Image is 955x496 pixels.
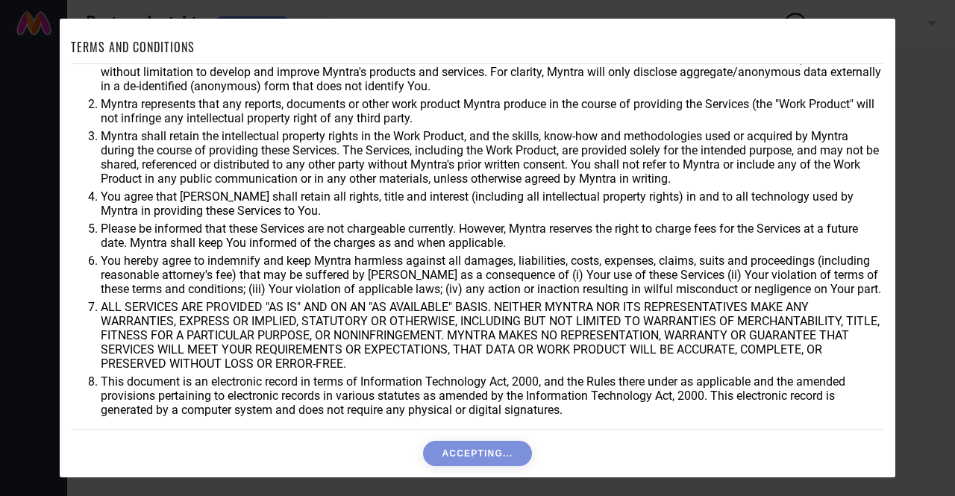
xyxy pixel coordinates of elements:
[101,189,884,218] li: You agree that [PERSON_NAME] shall retain all rights, title and interest (including all intellect...
[101,254,884,296] li: You hereby agree to indemnify and keep Myntra harmless against all damages, liabilities, costs, e...
[101,129,884,186] li: Myntra shall retain the intellectual property rights in the Work Product, and the skills, know-ho...
[101,374,884,417] li: This document is an electronic record in terms of Information Technology Act, 2000, and the Rules...
[101,300,884,371] li: ALL SERVICES ARE PROVIDED "AS IS" AND ON AN "AS AVAILABLE" BASIS. NEITHER MYNTRA NOR ITS REPRESEN...
[101,97,884,125] li: Myntra represents that any reports, documents or other work product Myntra produce in the course ...
[71,38,195,56] h1: TERMS AND CONDITIONS
[101,51,884,93] li: You agree that Myntra may use aggregate and anonymized data for any business purpose during or af...
[101,222,884,250] li: Please be informed that these Services are not chargeable currently. However, Myntra reserves the...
